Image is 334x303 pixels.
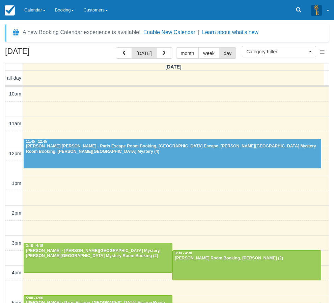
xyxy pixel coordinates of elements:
span: | [198,29,199,35]
span: all-day [7,75,21,81]
span: 12pm [9,151,21,156]
span: 11am [9,121,21,126]
span: [DATE] [165,64,182,70]
img: A3 [311,5,322,16]
span: 3pm [12,240,21,246]
img: checkfront-main-nav-mini-logo.png [5,5,15,16]
button: Enable New Calendar [143,29,195,36]
div: A new Booking Calendar experience is available! [23,28,141,36]
span: Category Filter [246,48,307,55]
button: month [176,47,199,59]
span: 4pm [12,270,21,275]
span: 10am [9,91,21,97]
a: 11:45 - 12:45[PERSON_NAME] [PERSON_NAME] - Paris Escape Room Booking, [GEOGRAPHIC_DATA] Escape, [... [24,139,321,168]
span: 1pm [12,181,21,186]
button: Category Filter [242,46,316,57]
span: 5:00 - 6:00 [26,296,43,300]
div: [PERSON_NAME] [PERSON_NAME] - Paris Escape Room Booking, [GEOGRAPHIC_DATA] Escape, [PERSON_NAME][... [26,144,319,155]
button: [DATE] [132,47,156,59]
div: [PERSON_NAME] Room Booking, [PERSON_NAME] (2) [174,256,319,261]
div: [PERSON_NAME] - [PERSON_NAME][GEOGRAPHIC_DATA] Mystery, [PERSON_NAME][GEOGRAPHIC_DATA] Mystery Ro... [26,248,170,259]
button: day [219,47,236,59]
button: week [198,47,219,59]
span: 3:15 - 4:15 [26,244,43,248]
h2: [DATE] [5,47,90,60]
a: 3:15 - 4:15[PERSON_NAME] - [PERSON_NAME][GEOGRAPHIC_DATA] Mystery, [PERSON_NAME][GEOGRAPHIC_DATA]... [24,243,172,273]
a: Learn about what's new [202,29,258,35]
span: 2pm [12,210,21,216]
span: 11:45 - 12:45 [26,140,47,143]
span: 3:30 - 4:30 [175,251,192,255]
a: 3:30 - 4:30[PERSON_NAME] Room Booking, [PERSON_NAME] (2) [172,250,321,280]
